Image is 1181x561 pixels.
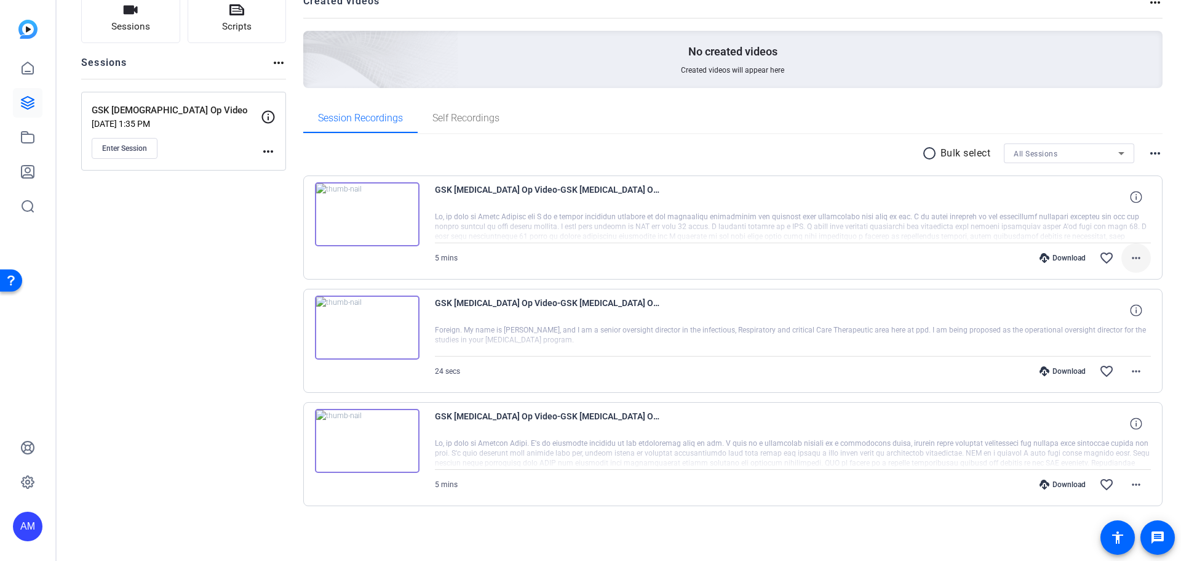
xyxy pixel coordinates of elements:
mat-icon: more_horiz [1129,251,1143,265]
span: Session Recordings [318,113,403,123]
p: [DATE] 1:35 PM [92,119,261,129]
div: AM [13,512,42,541]
mat-icon: more_horiz [1129,364,1143,379]
span: All Sessions [1014,150,1057,158]
div: Download [1033,253,1092,263]
img: thumb-nail [315,182,420,246]
mat-icon: accessibility [1110,530,1125,545]
mat-icon: more_horiz [261,144,276,159]
span: GSK [MEDICAL_DATA] Op Video-GSK [MEDICAL_DATA] Op Video-[PERSON_NAME] take 1-2025-09-02-11-37-29-... [435,296,662,325]
mat-icon: message [1150,530,1165,545]
span: Sessions [111,20,150,34]
div: Download [1033,480,1092,490]
p: Bulk select [940,146,991,161]
mat-icon: more_horiz [271,55,286,70]
mat-icon: more_horiz [1129,477,1143,492]
p: No created videos [688,44,777,59]
p: GSK [DEMOGRAPHIC_DATA] Op Video [92,103,261,118]
div: Download [1033,366,1092,376]
span: Self Recordings [432,113,499,123]
span: 5 mins [435,254,458,262]
span: 5 mins [435,480,458,489]
span: GSK [MEDICAL_DATA] Op Video-GSK [MEDICAL_DATA] Op Video-[PERSON_NAME]-[PERSON_NAME] 2-2025-09-02-... [435,182,662,212]
mat-icon: more_horiz [1148,146,1163,161]
span: Created videos will appear here [681,65,784,75]
span: 24 secs [435,367,460,376]
mat-icon: favorite_border [1099,364,1114,379]
img: thumb-nail [315,296,420,360]
mat-icon: favorite_border [1099,477,1114,492]
mat-icon: favorite_border [1099,251,1114,265]
span: GSK [MEDICAL_DATA] Op Video-GSK [MEDICAL_DATA] Op Video-[PERSON_NAME] take 1-2025-08-29-11-06-15-... [435,409,662,438]
img: blue-gradient.svg [18,20,38,39]
span: Scripts [222,20,252,34]
mat-icon: radio_button_unchecked [922,146,940,161]
button: Enter Session [92,138,157,159]
span: Enter Session [102,143,147,153]
h2: Sessions [81,55,127,79]
img: thumb-nail [315,409,420,473]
